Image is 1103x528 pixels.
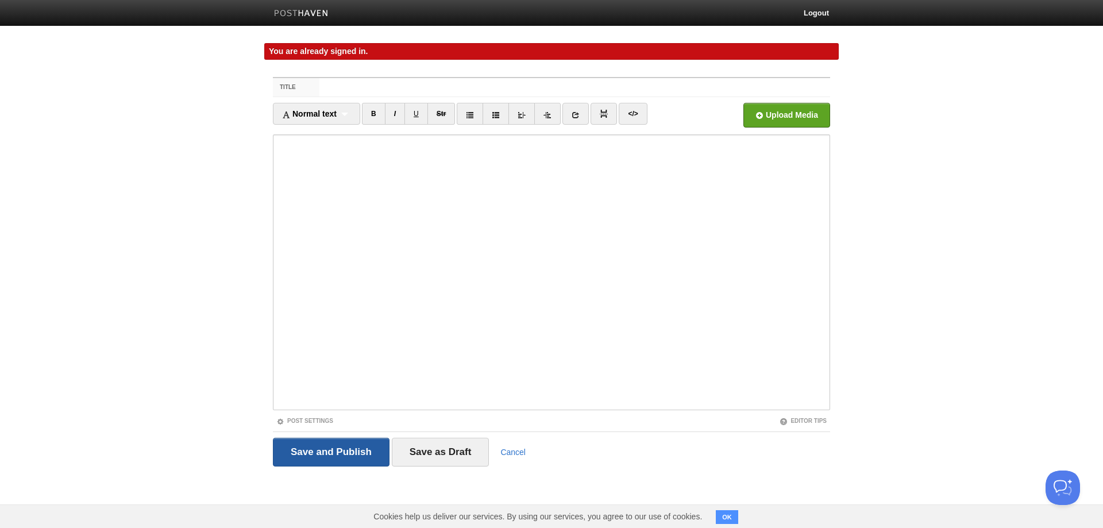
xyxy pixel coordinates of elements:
[392,438,489,467] input: Save as Draft
[619,103,647,125] a: </>
[362,505,714,528] span: Cookies help us deliver our services. By using our services, you agree to our use of cookies.
[273,438,389,467] input: Save and Publish
[282,109,337,118] span: Normal text
[780,418,827,424] a: Editor Tips
[362,103,385,125] a: B
[274,10,329,18] img: Posthaven-bar
[264,43,839,60] div: You are already signed in.
[273,78,319,97] label: Title
[716,510,738,524] button: OK
[600,110,608,118] img: pagebreak-icon.png
[437,110,446,118] del: Str
[1046,471,1080,505] iframe: Help Scout Beacon - Open
[427,103,456,125] a: Str
[276,418,333,424] a: Post Settings
[404,103,428,125] a: U
[385,103,405,125] a: I
[500,448,526,457] a: Cancel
